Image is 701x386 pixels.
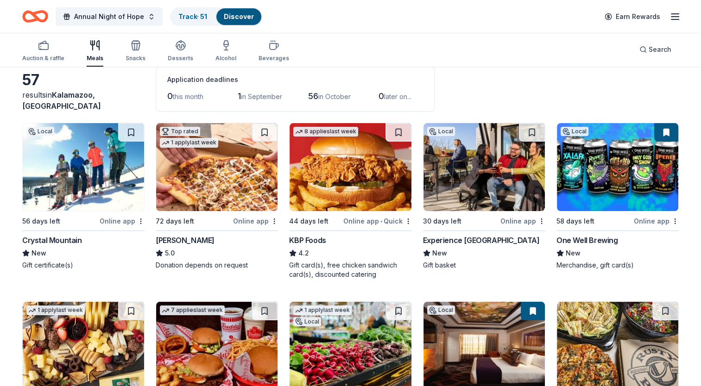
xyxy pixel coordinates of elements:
span: later on... [384,93,411,100]
img: Image for Crystal Mountain [23,123,144,211]
div: Donation depends on request [156,261,278,270]
a: Image for KBP Foods8 applieslast week44 days leftOnline app•QuickKBP Foods4.2Gift card(s), free c... [289,123,411,279]
div: 8 applies last week [293,127,358,137]
div: Local [427,305,455,315]
img: Image for Experience Grand Rapids [423,123,545,211]
img: Image for One Well Brewing [557,123,678,211]
a: Image for One Well BrewingLocal58 days leftOnline appOne Well BrewingNewMerchandise, gift card(s) [556,123,679,270]
a: Image for Crystal MountainLocal56 days leftOnline appCrystal MountainNewGift certificate(s) [22,123,145,270]
div: Local [293,317,321,326]
div: Application deadlines [167,74,423,85]
span: New [566,248,581,259]
span: • [380,218,382,225]
div: Gift certificate(s) [22,261,145,270]
span: 0 [167,91,173,101]
button: Beverages [259,36,289,67]
img: Image for Casey's [156,123,278,211]
div: Experience [GEOGRAPHIC_DATA] [423,235,540,246]
div: Local [561,127,588,136]
div: Online app [100,215,145,227]
div: 56 days left [22,216,60,227]
span: in September [241,93,282,100]
span: in October [318,93,351,100]
div: Meals [87,55,103,62]
a: Track· 51 [178,12,207,20]
span: New [432,248,447,259]
div: Alcohol [215,55,236,62]
div: Online app [500,215,545,227]
a: Earn Rewards [599,8,666,25]
span: in [22,90,101,111]
span: New [32,248,46,259]
div: 1 apply last week [293,305,352,315]
button: Track· 51Discover [170,7,262,26]
div: Merchandise, gift card(s) [556,261,679,270]
div: Online app [634,215,679,227]
a: Discover [224,12,254,20]
div: 1 apply last week [160,138,218,148]
span: Search [649,44,671,55]
div: Online app [233,215,278,227]
span: 56 [308,91,318,101]
span: Kalamazoo, [GEOGRAPHIC_DATA] [22,90,101,111]
div: 7 applies last week [160,305,225,315]
div: KBP Foods [289,235,326,246]
button: Meals [87,36,103,67]
div: Gift card(s), free chicken sandwich card(s), discounted catering [289,261,411,279]
div: [PERSON_NAME] [156,235,215,246]
span: Annual Night of Hope [74,11,144,22]
button: Alcohol [215,36,236,67]
button: Search [632,40,679,59]
div: Crystal Mountain [22,235,82,246]
div: Auction & raffle [22,55,64,62]
button: Auction & raffle [22,36,64,67]
a: Image for Casey'sTop rated1 applylast week72 days leftOnline app[PERSON_NAME]5.0Donation depends ... [156,123,278,270]
button: Annual Night of Hope [56,7,163,26]
div: One Well Brewing [556,235,618,246]
span: 1 [238,91,241,101]
div: 44 days left [289,216,328,227]
div: Top rated [160,127,200,136]
a: Image for Experience Grand RapidsLocal30 days leftOnline appExperience [GEOGRAPHIC_DATA]NewGift b... [423,123,545,270]
button: Snacks [126,36,145,67]
div: Beverages [259,55,289,62]
div: Gift basket [423,261,545,270]
span: 4.2 [298,248,309,259]
button: Desserts [168,36,193,67]
div: Desserts [168,55,193,62]
div: results [22,89,145,112]
div: Local [427,127,455,136]
div: 30 days left [423,216,461,227]
a: Home [22,6,48,27]
img: Image for KBP Foods [290,123,411,211]
span: this month [173,93,203,100]
div: 72 days left [156,216,194,227]
div: Online app Quick [343,215,412,227]
div: 58 days left [556,216,594,227]
span: 0 [379,91,384,101]
div: 1 apply last week [26,305,85,315]
span: 5.0 [165,248,175,259]
div: Snacks [126,55,145,62]
div: Local [26,127,54,136]
div: 57 [22,71,145,89]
